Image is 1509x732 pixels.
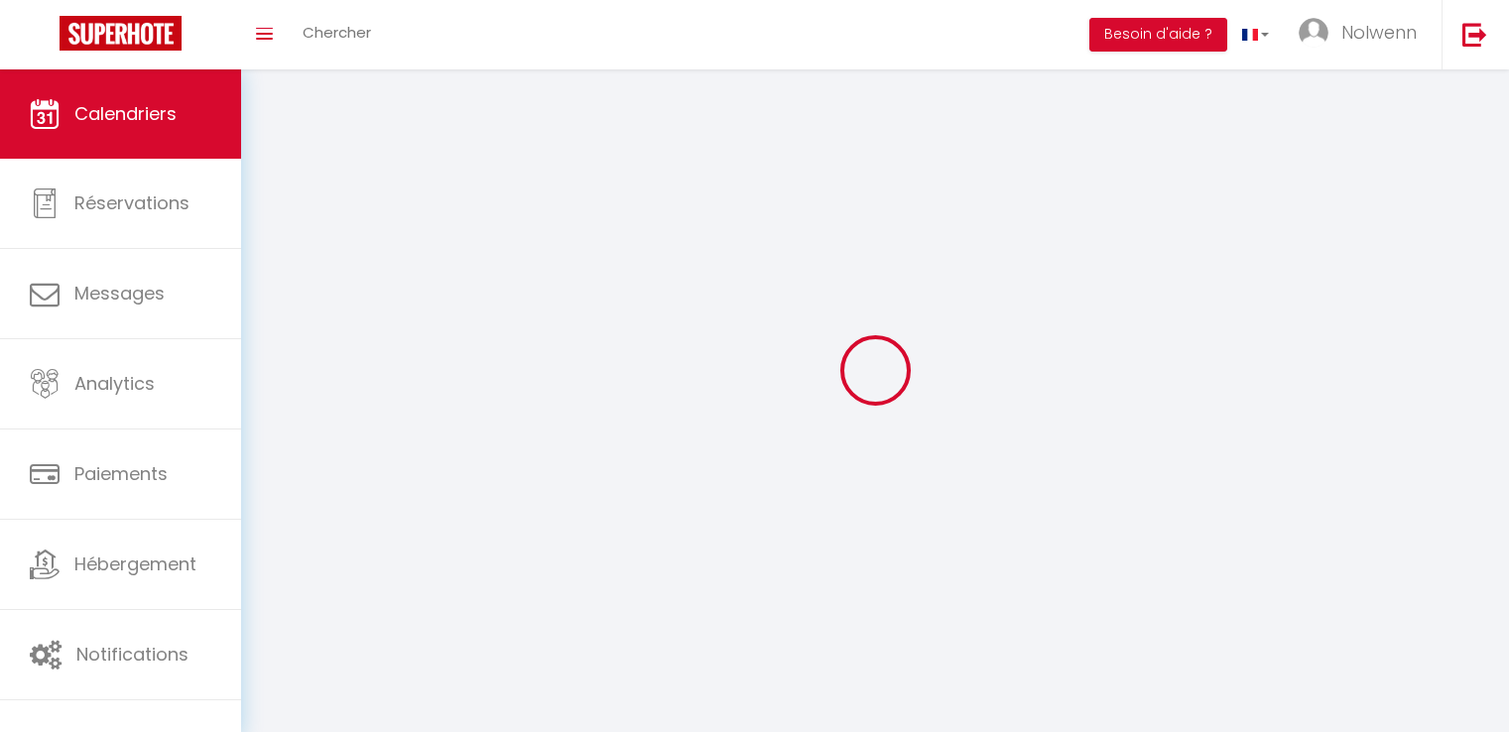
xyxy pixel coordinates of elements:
span: Notifications [76,642,189,667]
span: Calendriers [74,101,177,126]
span: Messages [74,281,165,305]
span: Chercher [303,22,371,43]
button: Besoin d'aide ? [1089,18,1227,52]
span: Hébergement [74,551,196,576]
img: ... [1299,18,1328,48]
span: Réservations [74,190,189,215]
img: logout [1462,22,1487,47]
img: Super Booking [60,16,182,51]
span: Analytics [74,371,155,396]
span: Nolwenn [1341,20,1417,45]
span: Paiements [74,461,168,486]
